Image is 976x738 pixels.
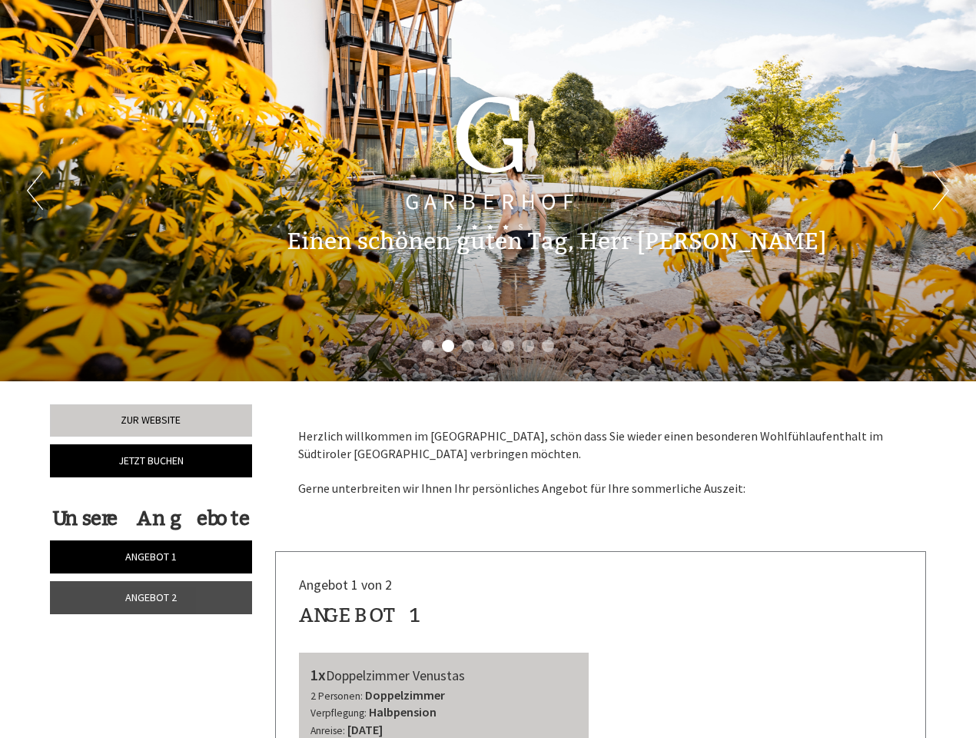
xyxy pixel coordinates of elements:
[299,576,392,593] span: Angebot 1 von 2
[310,706,367,720] small: Verpflegung:
[298,427,904,497] p: Herzlich willkommen im [GEOGRAPHIC_DATA], schön dass Sie wieder einen besonderen Wohlfühlaufentha...
[287,229,826,254] h1: Einen schönen guten Tag, Herr [PERSON_NAME]
[50,444,252,477] a: Jetzt buchen
[310,664,578,686] div: Doppelzimmer Venustas
[310,690,363,703] small: 2 Personen:
[933,171,949,210] button: Next
[310,724,345,737] small: Anreise:
[365,687,445,703] b: Doppelzimmer
[50,404,252,437] a: Zur Website
[125,590,177,604] span: Angebot 2
[347,722,383,737] b: [DATE]
[299,601,423,630] div: Angebot 1
[27,171,43,210] button: Previous
[125,550,177,563] span: Angebot 1
[310,665,326,684] b: 1x
[369,704,437,720] b: Halbpension
[50,504,252,533] div: Unsere Angebote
